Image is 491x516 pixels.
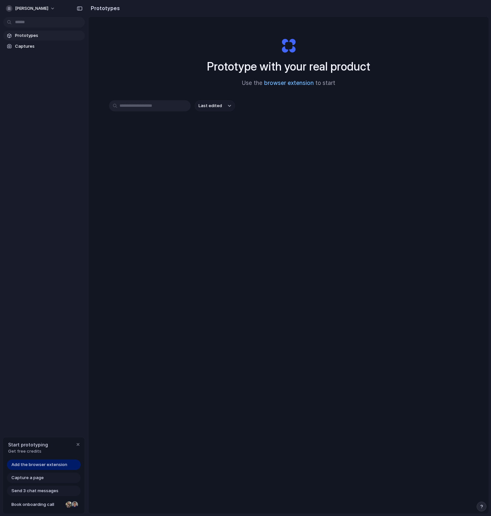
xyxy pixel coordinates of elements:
[198,103,222,109] span: Last edited
[15,43,82,50] span: Captures
[65,501,73,508] div: Nicole Kubica
[3,31,85,40] a: Prototypes
[15,32,82,39] span: Prototypes
[7,499,81,510] a: Book onboarding call
[264,80,314,86] a: browser extension
[88,4,120,12] h2: Prototypes
[8,448,48,455] span: Get free credits
[3,41,85,51] a: Captures
[8,441,48,448] span: Start prototyping
[15,5,48,12] span: [PERSON_NAME]
[242,79,335,88] span: Use the to start
[207,58,370,75] h1: Prototype with your real product
[11,501,63,508] span: Book onboarding call
[195,100,235,111] button: Last edited
[71,501,79,508] div: Christian Iacullo
[7,460,81,470] a: Add the browser extension
[11,475,44,481] span: Capture a page
[11,461,67,468] span: Add the browser extension
[3,3,58,14] button: [PERSON_NAME]
[11,488,58,494] span: Send 3 chat messages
